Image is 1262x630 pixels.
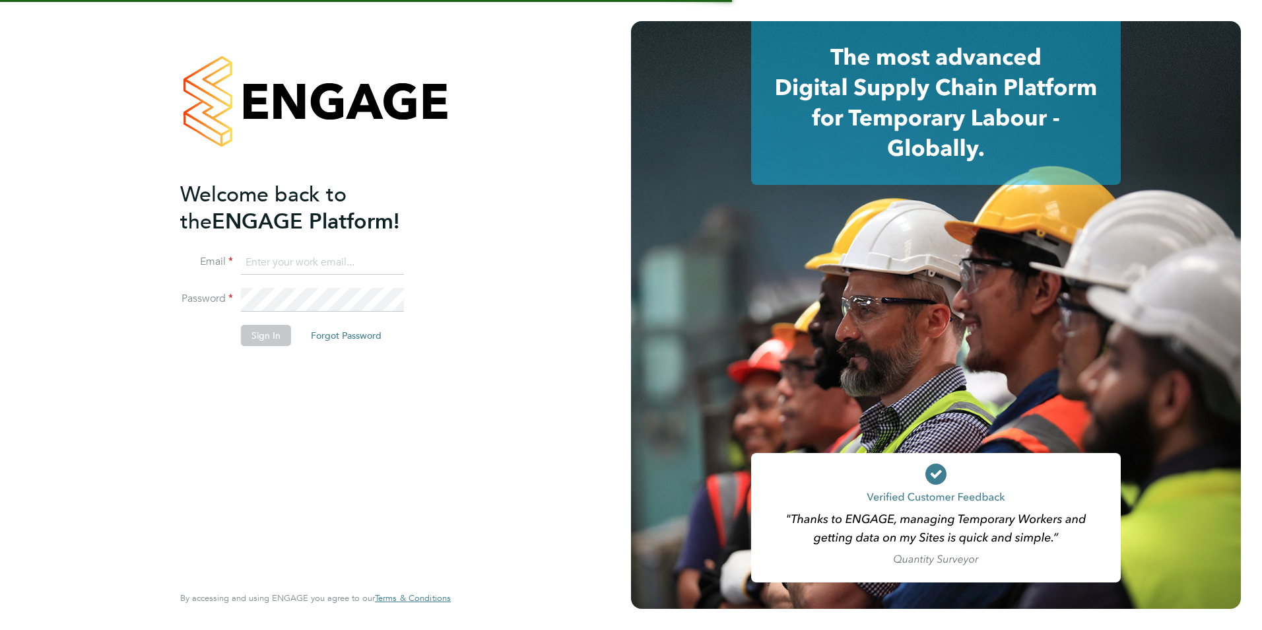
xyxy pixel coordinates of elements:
button: Sign In [241,325,291,346]
button: Forgot Password [300,325,392,346]
label: Email [180,255,233,269]
label: Password [180,292,233,306]
a: Terms & Conditions [375,593,451,604]
span: By accessing and using ENGAGE you agree to our [180,592,451,604]
input: Enter your work email... [241,251,404,275]
span: Terms & Conditions [375,592,451,604]
span: Welcome back to the [180,182,347,234]
h2: ENGAGE Platform! [180,181,438,235]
